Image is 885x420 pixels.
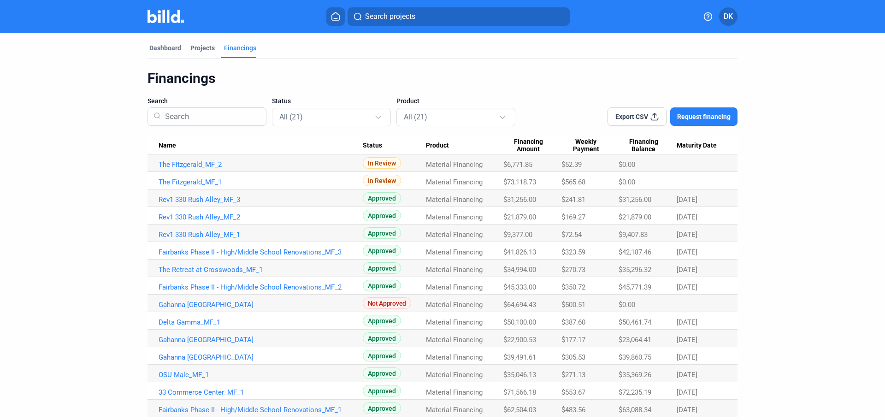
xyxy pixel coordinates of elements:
span: $6,771.85 [503,160,532,169]
span: $565.68 [561,178,585,186]
a: The Fitzgerald_MF_2 [159,160,363,169]
span: Approved [363,315,401,326]
span: $39,491.61 [503,353,536,361]
span: $41,826.13 [503,248,536,256]
div: Weekly Payment [561,138,619,154]
span: Approved [363,367,401,379]
a: 33 Commerce Center_MF_1 [159,388,363,396]
span: Not Approved [363,297,411,309]
span: Approved [363,245,401,256]
span: $0.00 [619,301,635,309]
span: $39,860.75 [619,353,651,361]
span: $62,504.03 [503,406,536,414]
span: $50,461.74 [619,318,651,326]
span: Material Financing [426,160,483,169]
span: Approved [363,280,401,291]
span: Material Financing [426,283,483,291]
span: Material Financing [426,406,483,414]
a: Delta Gamma_MF_1 [159,318,363,326]
span: $553.67 [561,388,585,396]
span: [DATE] [677,248,697,256]
a: The Retreat at Crosswoods_MF_1 [159,266,363,274]
span: $387.60 [561,318,585,326]
span: $71,566.18 [503,388,536,396]
a: Fairbanks Phase II - High/Middle School Renovations_MF_2 [159,283,363,291]
div: Status [363,142,426,150]
span: Export CSV [615,112,648,121]
span: Material Financing [426,318,483,326]
span: Approved [363,402,401,414]
span: $50,100.00 [503,318,536,326]
span: Name [159,142,176,150]
span: In Review [363,175,401,186]
span: Material Financing [426,336,483,344]
span: [DATE] [677,231,697,239]
span: $241.81 [561,195,585,204]
span: Material Financing [426,248,483,256]
span: $350.72 [561,283,585,291]
span: Status [272,96,291,106]
a: OSU Malc_MF_1 [159,371,363,379]
span: $45,333.00 [503,283,536,291]
a: Gahanna [GEOGRAPHIC_DATA] [159,336,363,344]
span: $35,046.13 [503,371,536,379]
div: Financings [224,43,256,53]
span: Approved [363,210,401,221]
a: Gahanna [GEOGRAPHIC_DATA] [159,353,363,361]
span: DK [724,11,733,22]
span: [DATE] [677,213,697,221]
button: Request financing [670,107,737,126]
span: $0.00 [619,178,635,186]
span: $72,235.19 [619,388,651,396]
div: Financing Amount [503,138,561,154]
span: $22,900.53 [503,336,536,344]
span: [DATE] [677,195,697,204]
a: Rev1 330 Rush Alley_MF_3 [159,195,363,204]
span: $21,879.00 [619,213,651,221]
mat-select-trigger: All (21) [279,112,303,121]
button: Export CSV [608,107,667,126]
span: $52.39 [561,160,582,169]
span: [DATE] [677,336,697,344]
span: $9,407.83 [619,231,648,239]
span: Approved [363,262,401,274]
button: DK [719,7,737,26]
span: $0.00 [619,160,635,169]
span: $73,118.73 [503,178,536,186]
span: [DATE] [677,353,697,361]
span: [DATE] [677,318,697,326]
span: Weekly Payment [561,138,610,154]
div: Maturity Date [677,142,726,150]
span: $31,256.00 [619,195,651,204]
span: $35,369.26 [619,371,651,379]
span: [DATE] [677,388,697,396]
mat-select-trigger: All (21) [404,112,427,121]
span: Maturity Date [677,142,717,150]
span: Request financing [677,112,731,121]
span: $169.27 [561,213,585,221]
span: In Review [363,157,401,169]
a: Gahanna [GEOGRAPHIC_DATA] [159,301,363,309]
a: Fairbanks Phase II - High/Middle School Renovations_MF_3 [159,248,363,256]
span: Approved [363,385,401,396]
span: $305.53 [561,353,585,361]
div: Financing Balance [619,138,677,154]
div: Name [159,142,363,150]
span: $42,187.46 [619,248,651,256]
span: $500.51 [561,301,585,309]
div: Product [426,142,504,150]
span: Financing Amount [503,138,553,154]
span: $35,296.32 [619,266,651,274]
a: Fairbanks Phase II - High/Middle School Renovations_MF_1 [159,406,363,414]
div: Financings [147,70,737,87]
span: Product [426,142,449,150]
span: $72.54 [561,231,582,239]
span: Material Financing [426,213,483,221]
span: [DATE] [677,371,697,379]
span: $34,994.00 [503,266,536,274]
span: Approved [363,192,401,204]
span: Status [363,142,382,150]
span: Financing Balance [619,138,668,154]
span: Material Financing [426,353,483,361]
span: Approved [363,332,401,344]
